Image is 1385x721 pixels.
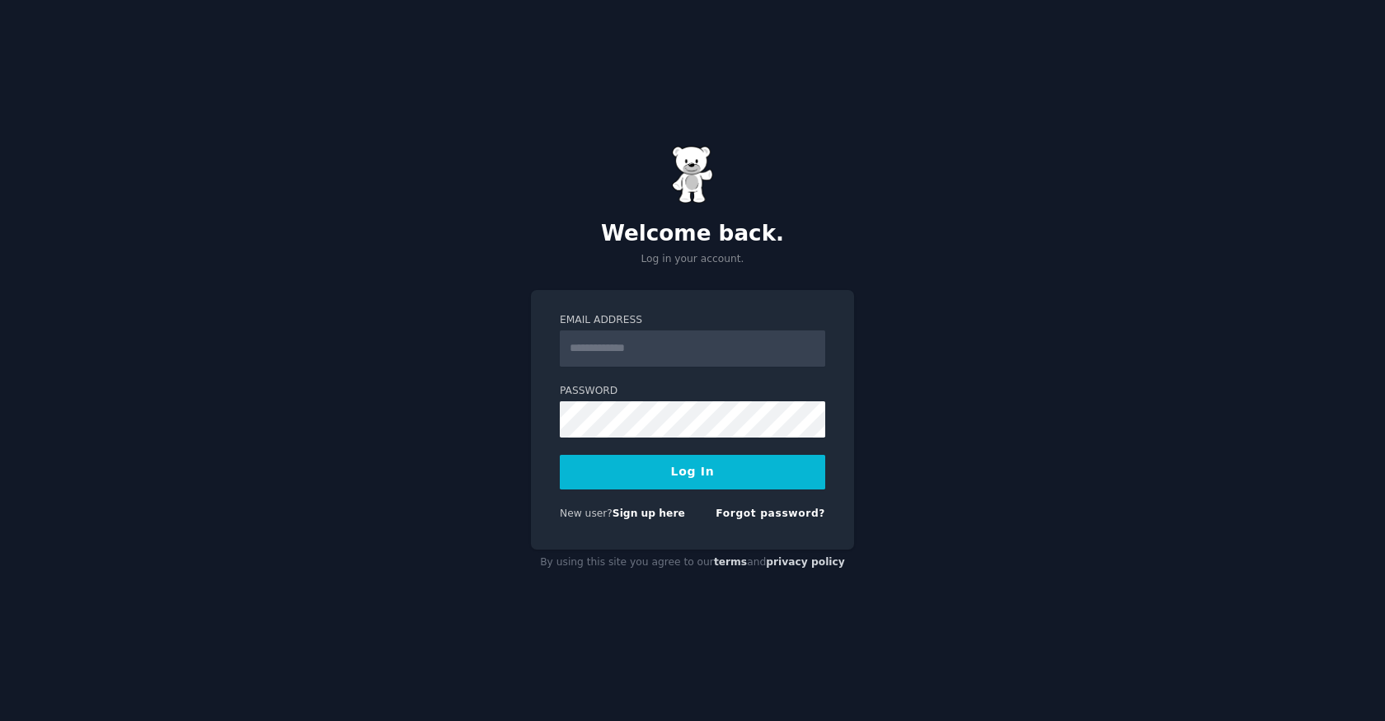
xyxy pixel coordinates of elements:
a: terms [714,556,747,568]
p: Log in your account. [531,252,854,267]
label: Email Address [560,313,825,328]
a: Sign up here [613,508,685,519]
h2: Welcome back. [531,221,854,247]
a: privacy policy [766,556,845,568]
img: Gummy Bear [672,146,713,204]
div: By using this site you agree to our and [531,550,854,576]
label: Password [560,384,825,399]
a: Forgot password? [716,508,825,519]
button: Log In [560,455,825,489]
span: New user? [560,508,613,519]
